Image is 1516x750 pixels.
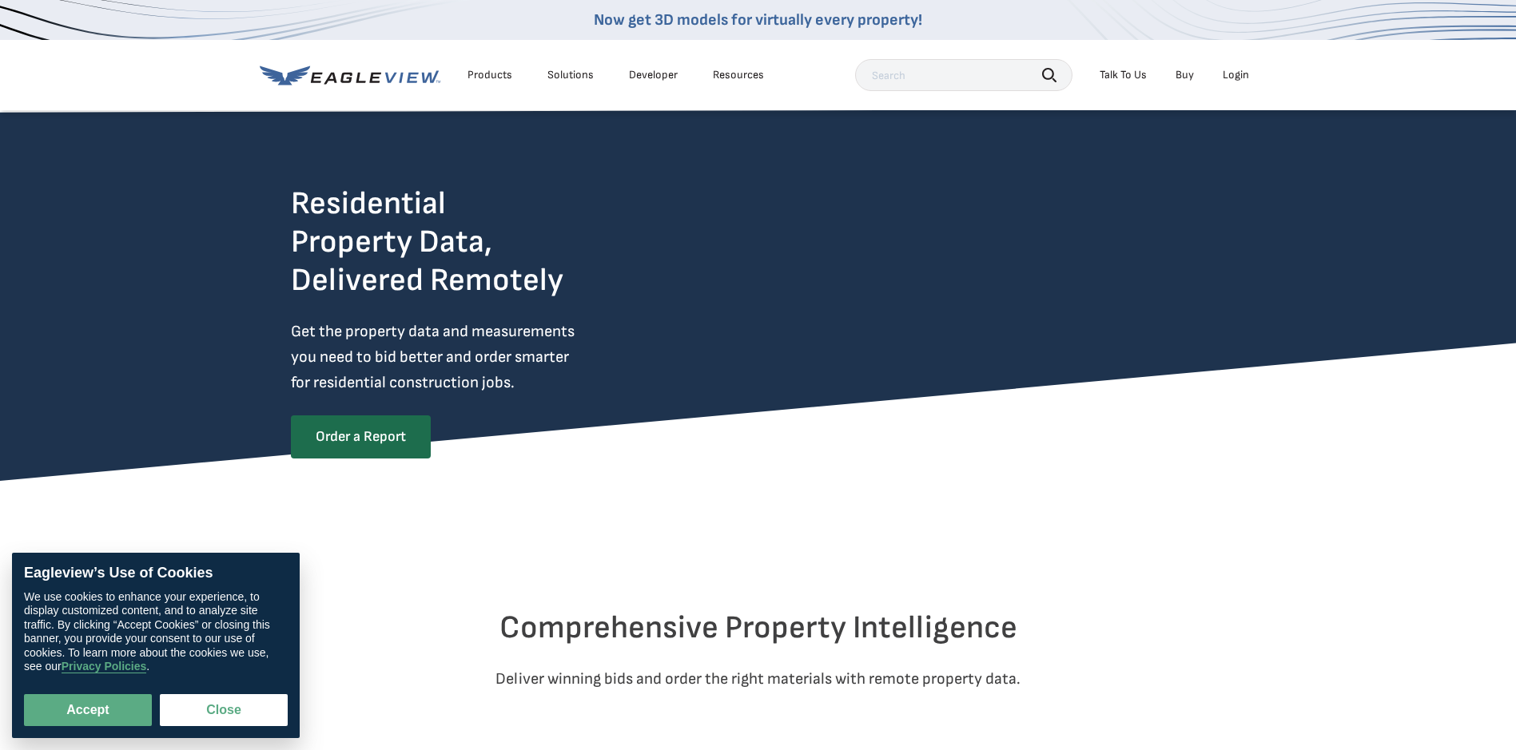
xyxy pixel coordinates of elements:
[1176,68,1194,82] a: Buy
[291,666,1226,692] p: Deliver winning bids and order the right materials with remote property data.
[629,68,678,82] a: Developer
[547,68,594,82] div: Solutions
[713,68,764,82] div: Resources
[468,68,512,82] div: Products
[594,10,922,30] a: Now get 3D models for virtually every property!
[62,661,147,674] a: Privacy Policies
[1100,68,1147,82] div: Talk To Us
[291,185,563,300] h2: Residential Property Data, Delivered Remotely
[291,319,641,395] p: Get the property data and measurements you need to bid better and order smarter for residential c...
[160,694,288,726] button: Close
[24,590,288,674] div: We use cookies to enhance your experience, to display customized content, and to analyze site tra...
[291,609,1226,647] h2: Comprehensive Property Intelligence
[24,694,152,726] button: Accept
[855,59,1072,91] input: Search
[1223,68,1249,82] div: Login
[291,415,431,458] a: Order a Report
[24,565,288,582] div: Eagleview’s Use of Cookies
